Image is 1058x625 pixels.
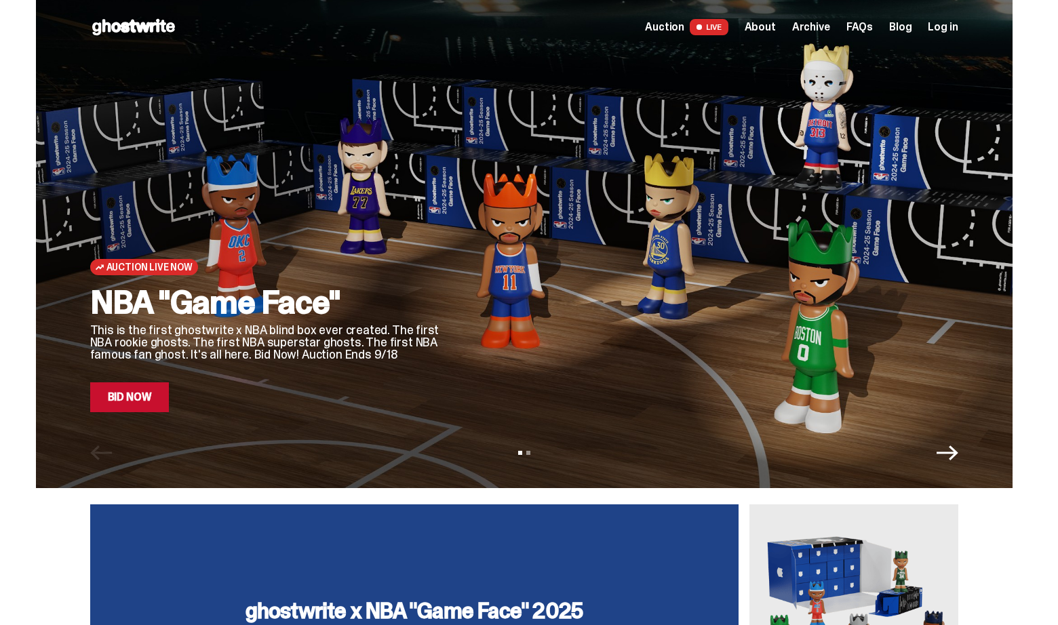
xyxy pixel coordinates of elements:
button: View slide 1 [518,451,522,455]
p: This is the first ghostwrite x NBA blind box ever created. The first NBA rookie ghosts. The first... [90,324,443,361]
a: FAQs [846,22,873,33]
h3: ghostwrite x NBA "Game Face" 2025 [246,600,583,622]
h2: NBA "Game Face" [90,286,443,319]
a: Bid Now [90,382,170,412]
button: View slide 2 [526,451,530,455]
button: Next [937,442,958,464]
span: LIVE [690,19,728,35]
span: Auction Live Now [106,262,193,273]
a: About [745,22,776,33]
a: Log in [928,22,958,33]
a: Archive [792,22,830,33]
a: Auction LIVE [645,19,728,35]
a: Blog [889,22,912,33]
span: Auction [645,22,684,33]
